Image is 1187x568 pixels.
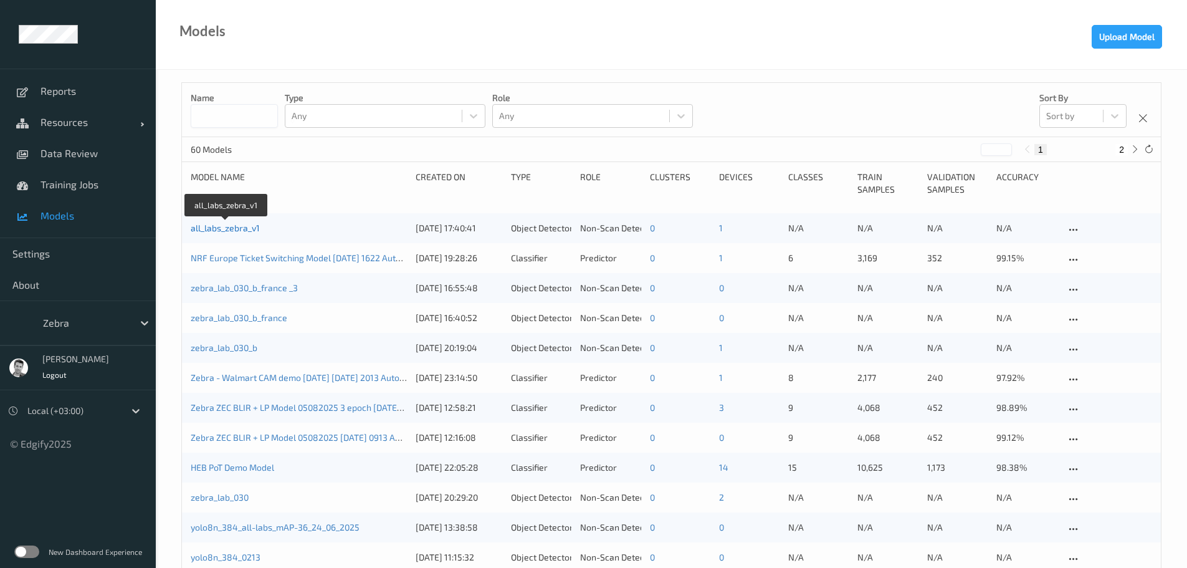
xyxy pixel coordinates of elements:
[996,521,1057,534] p: N/A
[927,551,988,564] p: N/A
[788,282,849,294] p: N/A
[580,372,641,384] div: Predictor
[416,171,502,196] div: Created On
[650,171,710,196] div: clusters
[788,252,849,264] p: 6
[857,372,918,384] p: 2,177
[511,372,571,384] div: Classifier
[719,312,724,323] a: 0
[650,372,655,383] a: 0
[857,312,918,324] p: N/A
[857,222,918,234] p: N/A
[996,372,1057,384] p: 97.92%
[719,432,724,443] a: 0
[511,312,571,324] div: Object Detector
[927,252,988,264] p: 352
[719,342,723,353] a: 1
[719,282,724,293] a: 0
[650,432,655,443] a: 0
[511,491,571,504] div: Object Detector
[927,461,988,474] p: 1,173
[788,342,849,354] p: N/A
[650,522,655,532] a: 0
[191,552,260,562] a: yolo8n_384_0213
[580,461,641,474] div: Predictor
[996,431,1057,444] p: 99.12%
[857,491,918,504] p: N/A
[650,552,655,562] a: 0
[580,342,641,354] div: Non-Scan Detector
[719,171,779,196] div: devices
[996,312,1057,324] p: N/A
[511,222,571,234] div: Object Detector
[191,402,463,413] a: Zebra ZEC BLIR + LP Model 05082025 3 epoch [DATE] 0957 Auto Save
[719,253,723,263] a: 1
[1034,144,1047,155] button: 1
[191,282,298,293] a: zebra_lab_030_b_france _3
[580,431,641,444] div: Predictor
[788,171,849,196] div: Classes
[650,312,655,323] a: 0
[191,522,360,532] a: yolo8n_384_all-labs_mAP-36_24_06_2025
[191,253,422,263] a: NRF Europe Ticket Switching Model [DATE] 1622 Auto Save
[580,312,641,324] div: Non-Scan Detector
[580,222,641,234] div: Non-Scan Detector
[1039,92,1127,104] p: Sort by
[580,402,641,414] div: Predictor
[650,223,655,233] a: 0
[857,342,918,354] p: N/A
[1115,144,1128,155] button: 2
[857,431,918,444] p: 4,068
[927,431,988,444] p: 452
[927,342,988,354] p: N/A
[191,171,407,196] div: Model Name
[927,171,988,196] div: Validation Samples
[788,521,849,534] p: N/A
[996,402,1057,414] p: 98.89%
[650,342,655,353] a: 0
[511,521,571,534] div: Object Detector
[996,252,1057,264] p: 99.15%
[416,222,502,234] div: [DATE] 17:40:41
[191,92,278,104] p: Name
[788,491,849,504] p: N/A
[927,402,988,414] p: 452
[719,223,723,233] a: 1
[191,223,260,233] a: all_labs_zebra_v1
[927,222,988,234] p: N/A
[511,282,571,294] div: Object Detector
[191,492,249,503] a: zebra_lab_030
[580,491,641,504] div: Non-Scan Detector
[416,402,502,414] div: [DATE] 12:58:21
[191,342,257,353] a: zebra_lab_030_b
[719,462,728,473] a: 14
[191,143,284,156] p: 60 Models
[927,312,988,324] p: N/A
[857,171,918,196] div: Train Samples
[996,282,1057,294] p: N/A
[788,551,849,564] p: N/A
[719,402,724,413] a: 3
[416,491,502,504] div: [DATE] 20:29:20
[719,372,723,383] a: 1
[416,521,502,534] div: [DATE] 13:38:58
[650,492,655,503] a: 0
[492,92,693,104] p: Role
[996,171,1057,196] div: Accuracy
[857,461,918,474] p: 10,625
[857,521,918,534] p: N/A
[996,551,1057,564] p: N/A
[927,491,988,504] p: N/A
[416,551,502,564] div: [DATE] 11:15:32
[650,253,655,263] a: 0
[1092,25,1162,49] button: Upload Model
[179,25,226,37] div: Models
[416,461,502,474] div: [DATE] 22:05:28
[857,551,918,564] p: N/A
[788,431,849,444] p: 9
[511,171,571,196] div: Type
[416,431,502,444] div: [DATE] 12:16:08
[996,491,1057,504] p: N/A
[511,461,571,474] div: Classifier
[857,282,918,294] p: N/A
